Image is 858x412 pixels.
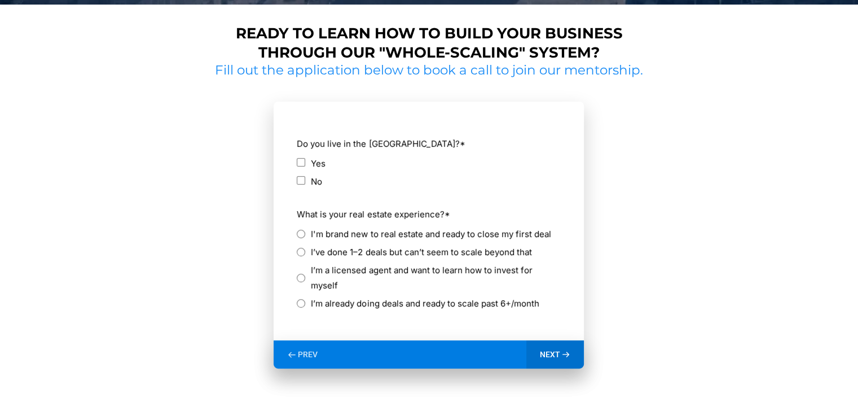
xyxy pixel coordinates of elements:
[311,174,322,189] label: No
[211,62,648,79] h2: Fill out the application below to book a call to join our mentorship.
[311,244,531,260] label: I’ve done 1–2 deals but can’t seem to scale beyond that
[311,262,561,293] label: I’m a licensed agent and want to learn how to invest for myself
[298,349,318,360] span: PREV
[311,156,325,171] label: Yes
[311,226,551,242] label: I'm brand new to real estate and ready to close my first deal
[235,24,622,62] strong: Ready to learn how to build your business through our "whole-scaling" system?
[540,349,560,360] span: NEXT
[297,207,561,222] label: What is your real estate experience?
[311,296,539,311] label: I’m already doing deals and ready to scale past 6+/month
[297,136,561,151] label: Do you live in the [GEOGRAPHIC_DATA]?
